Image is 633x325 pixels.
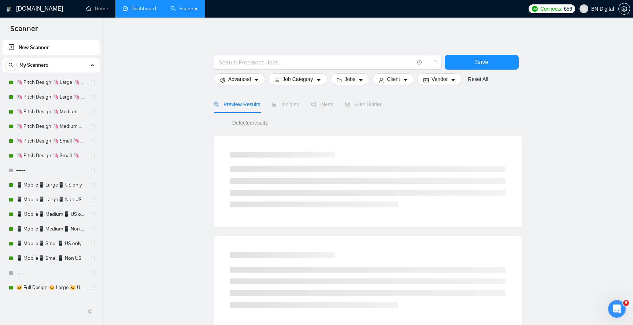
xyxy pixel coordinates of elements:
span: Job Category [282,75,313,83]
a: setting [618,6,630,12]
a: 📱 Mobile📱 Large📱 US only [16,178,86,192]
span: holder [90,270,96,276]
span: holder [90,123,96,129]
a: New Scanner [8,40,94,55]
span: area-chart [272,102,277,107]
span: Detected results [227,119,273,127]
span: holder [90,226,96,232]
span: search [5,63,16,68]
span: caret-down [403,77,408,83]
span: holder [90,153,96,159]
span: holder [90,211,96,217]
span: holder [90,138,96,144]
button: Save [445,55,519,70]
button: folderJobscaret-down [330,73,370,85]
span: 9 [623,300,629,306]
a: 🦄 Pitch Design 🦄 Medium 🦄 US Only [16,104,86,119]
span: caret-down [451,77,456,83]
span: notification [311,102,316,107]
a: ----- [16,266,86,280]
span: info-circle [417,60,422,65]
span: user [581,6,586,11]
a: 📱 Mobile📱 Large📱 Non US [16,192,86,207]
span: Scanner [4,23,44,39]
a: 📱 Mobile📱 Small📱 Non US [16,251,86,266]
span: user [379,77,384,83]
a: searchScanner [171,5,198,12]
span: Alerts [311,101,334,107]
li: New Scanner [3,40,100,55]
button: setting [618,3,630,15]
a: homeHome [86,5,108,12]
button: settingAdvancedcaret-down [214,73,265,85]
span: Vendor [432,75,448,83]
span: Insights [272,101,299,107]
a: 📱 Mobile📱 Medium📱 US only [16,207,86,222]
button: search [5,59,17,71]
span: setting [220,77,225,83]
a: 🦄 Pitch Design 🦄 Large 🦄 US Only [16,75,86,90]
a: 🐱 Full Design 🐱 Large 🐱 Non US [16,295,86,310]
span: Preview Results [214,101,260,107]
span: Save [475,58,488,67]
span: holder [90,182,96,188]
span: bars [274,77,280,83]
a: 📱 Mobile📱 Medium📱 Non US [16,222,86,236]
a: 🐱 Full Design 🐱 Large 🐱 US Only [16,280,86,295]
img: logo [6,3,11,15]
span: double-left [87,308,95,315]
button: barsJob Categorycaret-down [268,73,327,85]
span: My Scanners [19,58,48,73]
button: userClientcaret-down [373,73,414,85]
a: Reset All [468,75,488,83]
span: holder [90,241,96,247]
img: upwork-logo.png [532,6,538,12]
span: folder [337,77,342,83]
span: loading [431,60,437,67]
span: caret-down [316,77,321,83]
a: 🦄 Pitch Design 🦄 Small 🦄 Non US [16,148,86,163]
span: Advanced [228,75,251,83]
iframe: Intercom live chat [608,300,626,318]
a: 🦄 Pitch Design 🦄 Medium 🦄 Non US [16,119,86,134]
button: idcardVendorcaret-down [417,73,462,85]
span: holder [90,80,96,85]
span: setting [619,6,630,12]
span: Connects: [540,5,562,13]
span: holder [90,109,96,115]
span: holder [90,255,96,261]
span: holder [90,94,96,100]
span: Client [387,75,400,83]
span: Jobs [345,75,356,83]
span: Auto Bidder [345,101,381,107]
span: holder [90,167,96,173]
input: Search Freelance Jobs... [218,58,414,67]
a: ----- [16,163,86,178]
span: robot [345,102,350,107]
span: 656 [564,5,572,13]
span: idcard [423,77,429,83]
span: holder [90,197,96,203]
a: dashboardDashboard [123,5,156,12]
span: holder [90,285,96,291]
span: caret-down [254,77,259,83]
a: 📱 Mobile📱 Small📱 US only [16,236,86,251]
span: caret-down [358,77,363,83]
span: search [214,102,219,107]
a: 🦄 Pitch Design 🦄 Small 🦄 US Only [16,134,86,148]
a: 🦄 Pitch Design 🦄 Large 🦄 Non US [16,90,86,104]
